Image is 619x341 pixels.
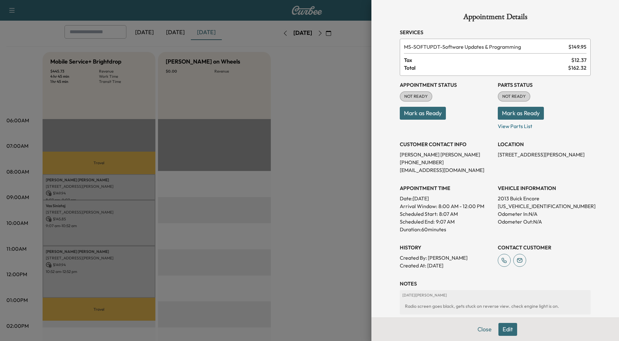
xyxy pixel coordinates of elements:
[402,300,588,312] div: Radio screen goes black, gets stuck on reverse view. check engine light is on.
[400,140,493,148] h3: CUSTOMER CONTACT INFO
[568,43,586,51] span: $ 149.95
[400,262,493,269] p: Created At : [DATE]
[400,166,493,174] p: [EMAIL_ADDRESS][DOMAIN_NAME]
[400,28,591,36] h3: Services
[400,244,493,251] h3: History
[436,218,455,226] p: 9:07 AM
[498,184,591,192] h3: VEHICLE INFORMATION
[400,202,493,210] p: Arrival Window:
[498,93,530,100] span: NOT READY
[400,151,493,158] p: [PERSON_NAME] [PERSON_NAME]
[404,43,566,51] span: Software Updates & Programming
[498,202,591,210] p: [US_VEHICLE_IDENTIFICATION_NUMBER]
[400,13,591,23] h1: Appointment Details
[400,81,493,89] h3: Appointment Status
[402,293,588,298] p: [DATE] | [PERSON_NAME]
[439,210,458,218] p: 8:07 AM
[498,107,544,120] button: Mark as Ready
[400,107,446,120] button: Mark as Ready
[400,218,435,226] p: Scheduled End:
[498,81,591,89] h3: Parts Status
[498,323,517,336] button: Edit
[404,64,568,72] span: Total
[498,120,591,130] p: View Parts List
[498,244,591,251] h3: CONTACT CUSTOMER
[498,210,591,218] p: Odometer In: N/A
[571,56,586,64] span: $ 12.37
[498,195,591,202] p: 2013 Buick Encore
[400,195,493,202] p: Date: [DATE]
[400,184,493,192] h3: APPOINTMENT TIME
[400,158,493,166] p: [PHONE_NUMBER]
[498,218,591,226] p: Odometer Out: N/A
[473,323,496,336] button: Close
[400,254,493,262] p: Created By : [PERSON_NAME]
[400,280,591,287] h3: NOTES
[498,151,591,158] p: [STREET_ADDRESS][PERSON_NAME]
[400,226,493,233] p: Duration: 60 minutes
[568,64,586,72] span: $ 162.32
[498,140,591,148] h3: LOCATION
[400,210,438,218] p: Scheduled Start:
[400,93,432,100] span: NOT READY
[404,56,571,64] span: Tax
[438,202,484,210] span: 8:00 AM - 12:00 PM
